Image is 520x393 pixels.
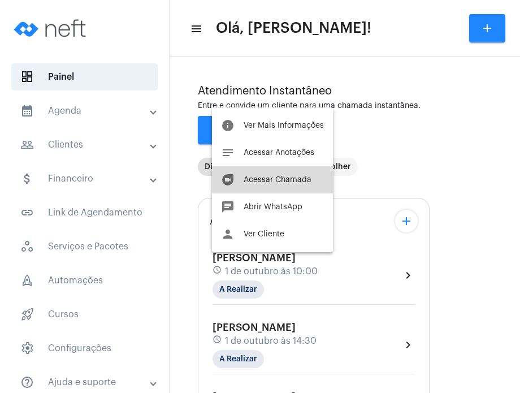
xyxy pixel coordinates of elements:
span: Ver Cliente [244,230,284,238]
span: Acessar Anotações [244,149,314,157]
span: Acessar Chamada [244,176,311,184]
mat-icon: duo [221,173,235,187]
span: Abrir WhatsApp [244,203,302,211]
mat-icon: person [221,227,235,241]
span: Ver Mais Informações [244,122,324,129]
mat-icon: notes [221,146,235,159]
mat-icon: info [221,119,235,132]
mat-icon: chat [221,200,235,214]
